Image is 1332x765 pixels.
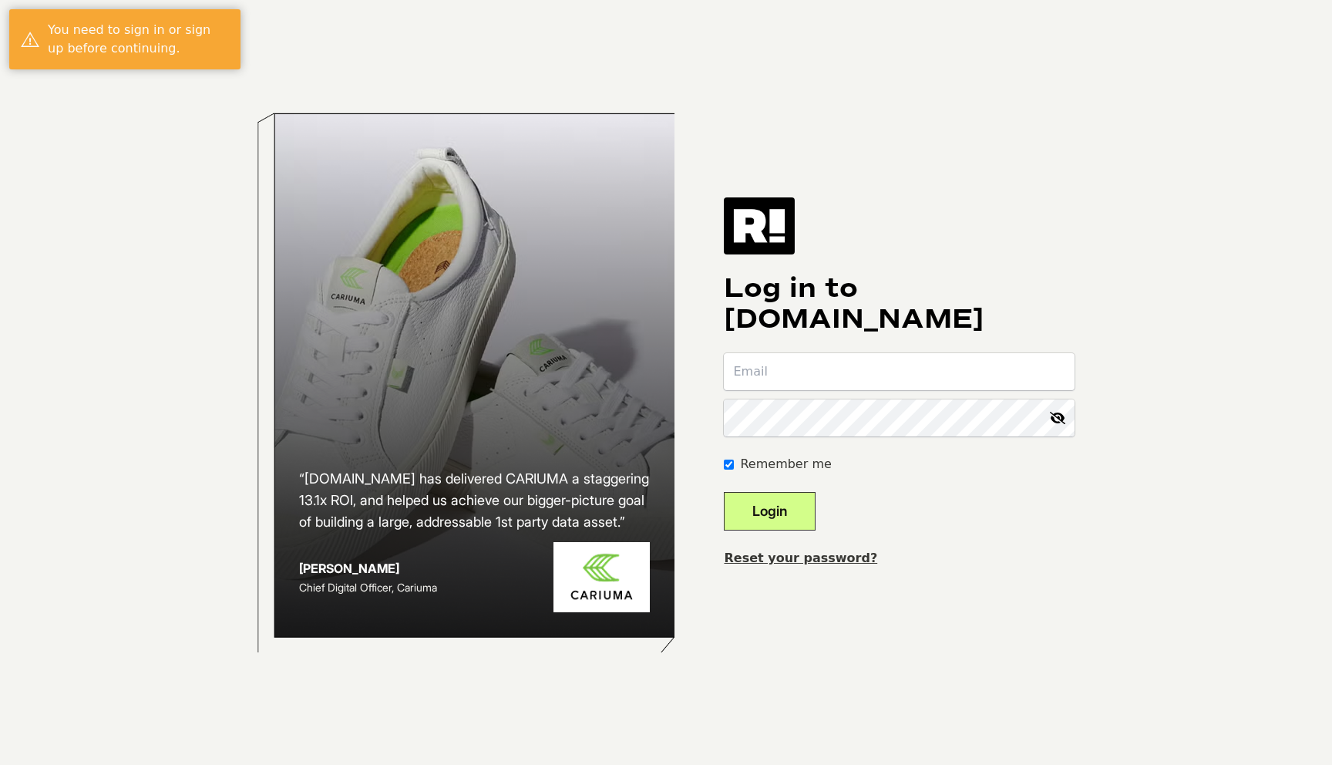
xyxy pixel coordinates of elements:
[48,21,229,58] div: You need to sign in or sign up before continuing.
[724,273,1075,335] h1: Log in to [DOMAIN_NAME]
[724,551,877,565] a: Reset your password?
[299,581,437,594] span: Chief Digital Officer, Cariuma
[724,492,816,531] button: Login
[724,197,795,254] img: Retention.com
[553,542,650,612] img: Cariuma
[740,455,831,473] label: Remember me
[724,353,1075,390] input: Email
[299,561,399,576] strong: [PERSON_NAME]
[299,468,651,533] h2: “[DOMAIN_NAME] has delivered CARIUMA a staggering 13.1x ROI, and helped us achieve our bigger-pic...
